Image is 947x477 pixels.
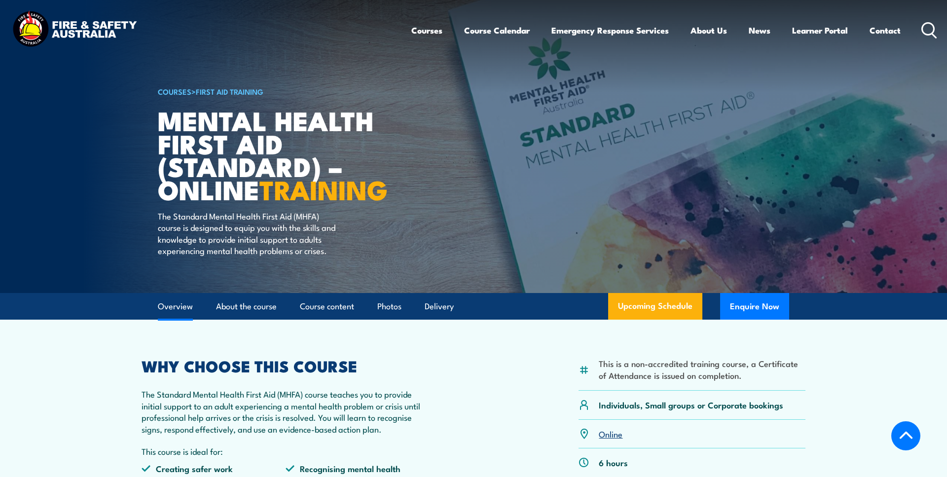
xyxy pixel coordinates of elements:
[691,17,727,43] a: About Us
[142,445,430,457] p: This course is ideal for:
[749,17,770,43] a: News
[720,293,789,320] button: Enquire Now
[142,388,430,435] p: The Standard Mental Health First Aid (MHFA) course teaches you to provide initial support to an a...
[158,294,193,320] a: Overview
[142,359,430,372] h2: WHY CHOOSE THIS COURSE
[411,17,442,43] a: Courses
[158,85,401,97] h6: >
[196,86,263,97] a: First Aid Training
[792,17,848,43] a: Learner Portal
[158,109,401,201] h1: Mental Health First Aid (Standard) – Online
[158,86,191,97] a: COURSES
[599,428,622,440] a: Online
[300,294,354,320] a: Course content
[551,17,669,43] a: Emergency Response Services
[870,17,901,43] a: Contact
[216,294,277,320] a: About the course
[464,17,530,43] a: Course Calendar
[259,168,388,209] strong: TRAINING
[158,210,338,257] p: The Standard Mental Health First Aid (MHFA) course is designed to equip you with the skills and k...
[377,294,401,320] a: Photos
[425,294,454,320] a: Delivery
[599,399,783,410] p: Individuals, Small groups or Corporate bookings
[599,358,805,381] li: This is a non-accredited training course, a Certificate of Attendance is issued on completion.
[608,293,702,320] a: Upcoming Schedule
[599,457,628,468] p: 6 hours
